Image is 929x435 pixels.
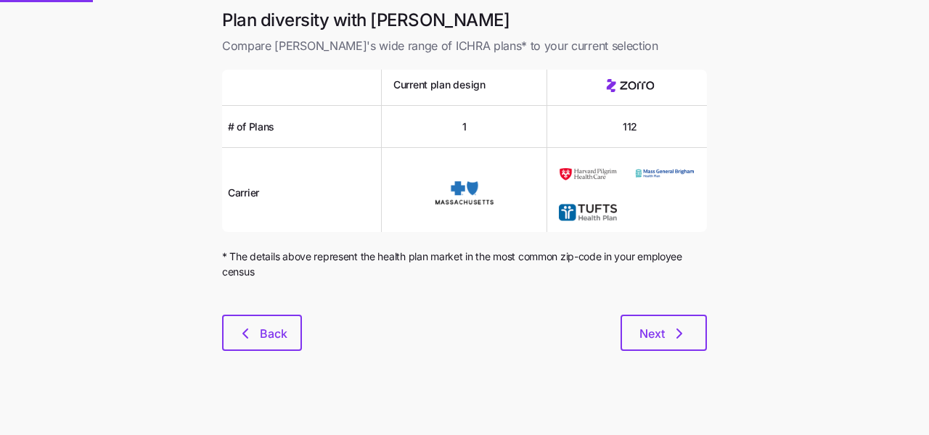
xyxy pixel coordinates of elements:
[462,120,467,134] span: 1
[222,9,707,31] h1: Plan diversity with [PERSON_NAME]
[228,186,259,200] span: Carrier
[222,249,707,279] span: * The details above represent the health plan market in the most common zip-code in your employee...
[559,159,617,187] img: Carrier
[621,315,707,351] button: Next
[636,159,694,187] img: Carrier
[228,120,274,134] span: # of Plans
[222,315,302,351] button: Back
[260,325,287,342] span: Back
[639,325,665,342] span: Next
[222,37,707,55] span: Compare [PERSON_NAME]'s wide range of ICHRA plans* to your current selection
[623,120,637,134] span: 112
[559,199,617,226] img: Carrier
[393,78,486,92] span: Current plan design
[435,179,494,207] img: Carrier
